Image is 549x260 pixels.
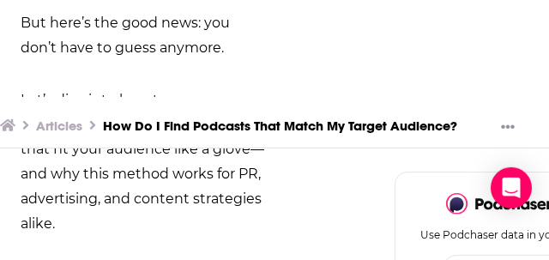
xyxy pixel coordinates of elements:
[36,118,82,134] a: Articles
[21,11,264,61] p: But here’s the good news: you don’t have to guess anymore.
[494,118,522,139] button: Show More Button
[491,167,532,209] div: Open Intercom Messenger
[103,118,457,134] a: How Do I Find Podcasts That Match My Target Audience?
[21,88,264,237] p: Let’s dive into how to use to find podcasts that fit your audience like a glove—and why this meth...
